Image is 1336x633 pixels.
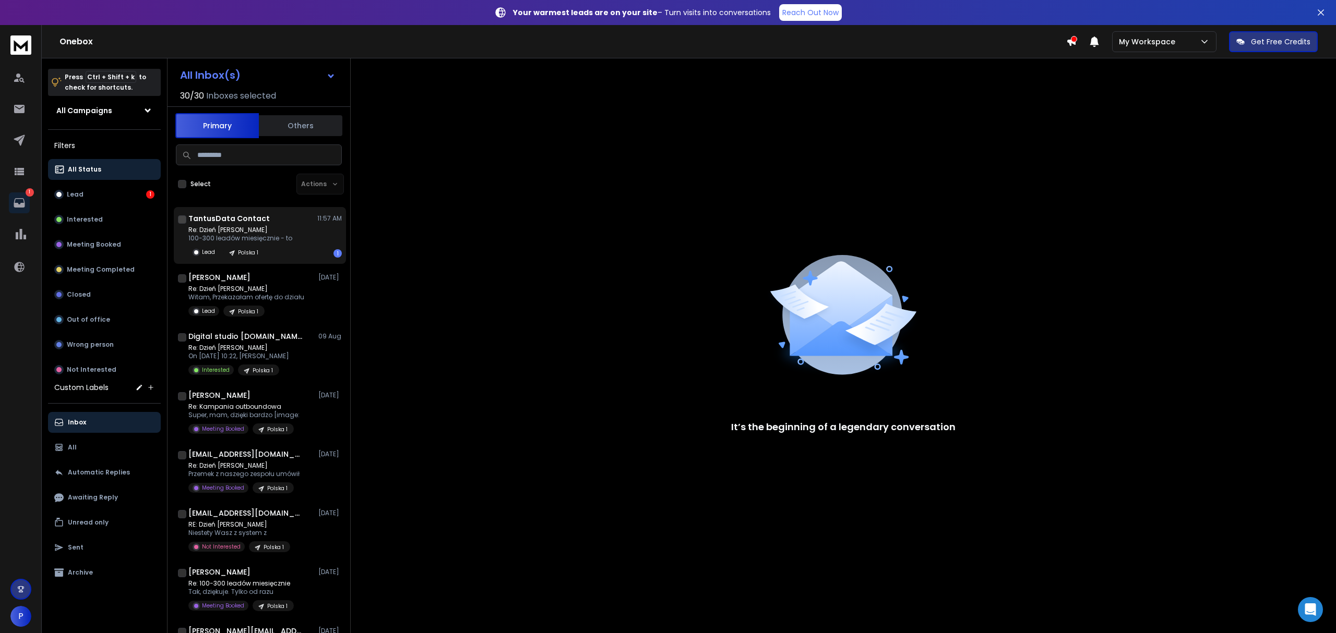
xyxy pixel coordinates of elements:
p: Meeting Booked [67,240,121,249]
button: Archive [48,562,161,583]
p: Polska 1 [253,367,273,374]
span: 30 / 30 [180,90,204,102]
p: Przemek z naszego zespołu umówił [188,470,300,478]
button: Inbox [48,412,161,433]
button: Out of office [48,309,161,330]
h1: All Inbox(s) [180,70,241,80]
h1: Onebox [59,35,1066,48]
span: Ctrl + Shift + k [86,71,136,83]
p: Lead [67,190,83,199]
p: Polska 1 [264,543,284,551]
p: Re: Dzień [PERSON_NAME] [188,344,289,352]
button: All Campaigns [48,100,161,121]
a: Reach Out Now [779,4,842,21]
p: Wrong person [67,340,114,349]
h1: [PERSON_NAME] [188,567,250,577]
h3: Custom Labels [54,382,109,393]
p: [DATE] [318,273,342,282]
h1: TantusData Contact [188,213,270,224]
p: Polska 1 [267,484,288,492]
p: Awaiting Reply [68,493,118,502]
p: RE: Dzień [PERSON_NAME] [188,520,290,529]
h1: Digital studio [DOMAIN_NAME] [188,331,303,342]
button: Primary [175,113,259,138]
p: All Status [68,165,101,174]
h1: [PERSON_NAME] [188,390,250,400]
p: Tak, dziękuje. Tylko od razu [188,588,294,596]
p: – Turn visits into conversations [513,7,771,18]
h3: Filters [48,138,161,153]
p: Re: Dzień [PERSON_NAME] [188,285,304,293]
p: Meeting Completed [67,265,135,274]
button: All Status [48,159,161,180]
p: [DATE] [318,391,342,399]
button: P [10,606,31,627]
p: Polska 1 [267,602,288,610]
p: [DATE] [318,450,342,458]
button: Awaiting Reply [48,487,161,508]
button: Get Free Credits [1229,31,1318,52]
p: On [DATE] 10:22, [PERSON_NAME] [188,352,289,360]
h1: [EMAIL_ADDRESS][DOMAIN_NAME] [188,508,303,518]
p: Super, mam, dzięki bardzo [image: [188,411,300,419]
h1: [EMAIL_ADDRESS][DOMAIN_NAME] +1 [188,449,303,459]
h1: [PERSON_NAME] [188,272,250,283]
p: Sent [68,543,83,552]
button: Lead1 [48,184,161,205]
p: Reach Out Now [782,7,839,18]
p: [DATE] [318,568,342,576]
p: Meeting Booked [202,602,244,610]
img: logo [10,35,31,55]
p: Re: Dzień [PERSON_NAME] [188,226,292,234]
button: Interested [48,209,161,230]
p: Niestety Wasz z system z [188,529,290,537]
p: Lead [202,307,215,315]
p: Lead [202,248,215,256]
p: Polska 1 [238,249,258,257]
p: All [68,443,77,452]
div: 1 [333,249,342,258]
p: Not Interested [202,543,241,551]
p: Press to check for shortcuts. [65,72,146,93]
strong: Your warmest leads are on your site [513,7,658,18]
p: Re: Dzień [PERSON_NAME] [188,461,300,470]
button: Meeting Booked [48,234,161,255]
p: 100-300 leadów miesięcznie - to [188,234,292,242]
button: All Inbox(s) [172,65,344,86]
p: Meeting Booked [202,484,244,492]
button: Not Interested [48,359,161,380]
button: Sent [48,537,161,558]
p: Polska 1 [267,425,288,433]
p: Not Interested [67,366,116,374]
p: Witam, Przekazałam ofertę do działu [188,293,304,301]
h3: Inboxes selected [206,90,276,102]
button: Unread only [48,512,161,533]
p: Interested [202,366,230,374]
button: Closed [48,284,161,305]
p: Inbox [68,418,86,427]
div: Open Intercom Messenger [1298,597,1323,622]
a: 1 [9,192,30,213]
h1: All Campaigns [56,105,112,116]
p: [DATE] [318,509,342,517]
button: Wrong person [48,334,161,355]
p: Get Free Credits [1251,36,1310,47]
button: All [48,437,161,458]
button: Others [259,114,342,137]
p: Archive [68,568,93,577]
p: Interested [67,215,103,224]
p: It’s the beginning of a legendary conversation [731,420,956,434]
p: 1 [26,188,34,197]
p: Meeting Booked [202,425,244,433]
div: 1 [146,190,154,199]
p: Polska 1 [238,308,258,315]
p: Unread only [68,518,109,527]
label: Select [190,180,211,188]
p: Re: Kampania outboundowa [188,403,300,411]
p: Re: 100-300 leadów miesięcznie [188,579,294,588]
button: Automatic Replies [48,462,161,483]
p: Out of office [67,315,110,324]
p: 11:57 AM [317,214,342,223]
p: Closed [67,290,91,299]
